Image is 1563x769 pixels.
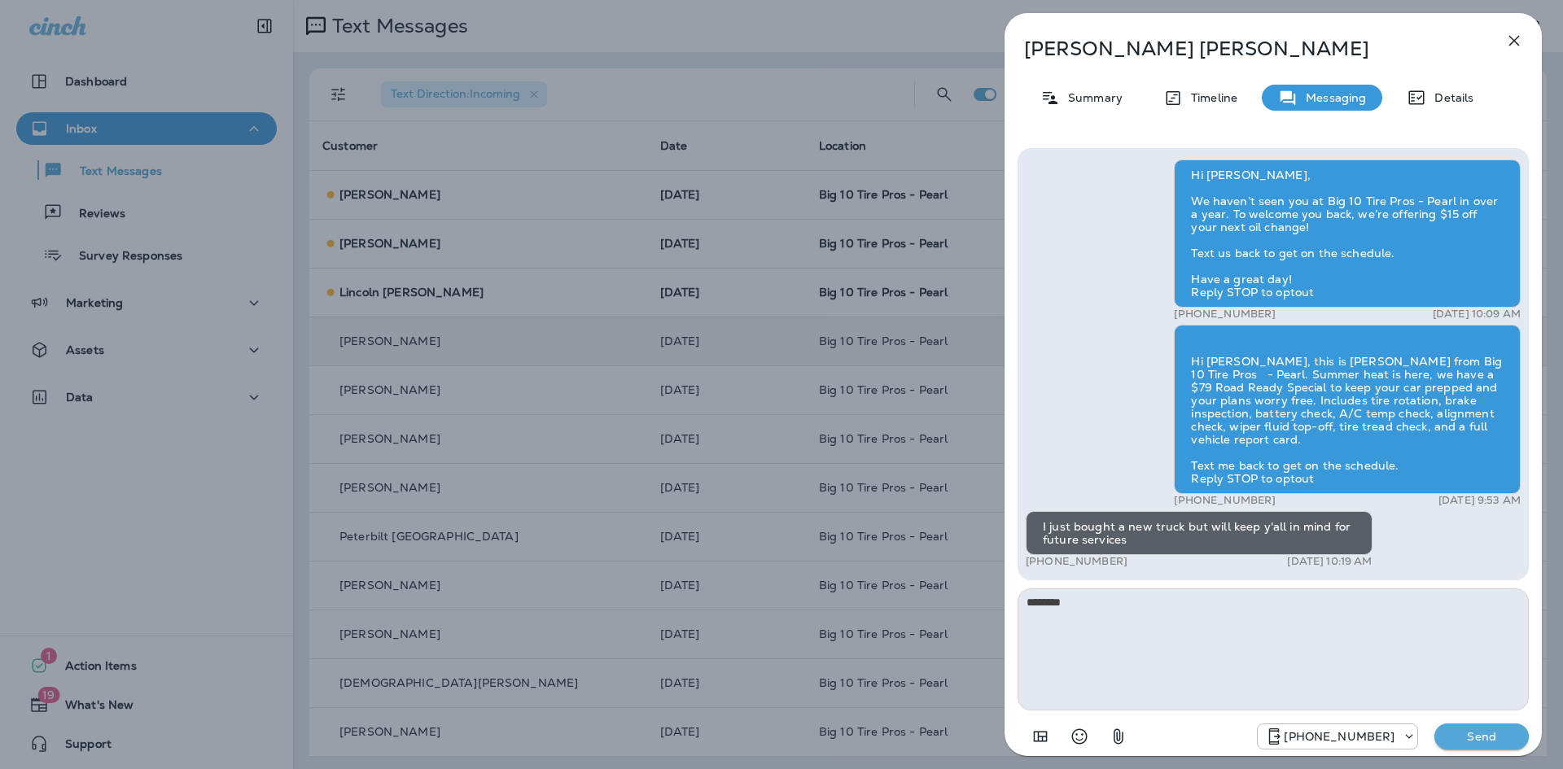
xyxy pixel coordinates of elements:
[1174,306,1276,319] p: [PHONE_NUMBER]
[1438,494,1521,507] p: [DATE] 9:53 AM
[1284,730,1394,743] p: [PHONE_NUMBER]
[1063,720,1096,753] button: Select an emoji
[1183,91,1237,104] p: Timeline
[1174,494,1276,507] p: [PHONE_NUMBER]
[1024,37,1469,60] p: [PERSON_NAME] [PERSON_NAME]
[1174,158,1521,306] div: Hi [PERSON_NAME], We haven’t seen you at Big 10 Tire Pros - Pearl in over a year. To welcome you ...
[1433,306,1521,319] p: [DATE] 10:09 AM
[1287,555,1372,568] p: [DATE] 10:19 AM
[1191,334,1204,347] img: twilio-download
[1298,91,1366,104] p: Messaging
[1026,555,1127,568] p: [PHONE_NUMBER]
[1174,323,1521,494] div: Hi [PERSON_NAME], this is [PERSON_NAME] from Big 10 Tire Pros - Pearl. Summer heat is here, we ha...
[1024,720,1057,753] button: Add in a premade template
[1434,723,1529,749] button: Send
[1026,511,1373,555] div: I just bought a new truck but will keep y'all in mind for future services
[1258,727,1417,746] div: +1 (601) 647-4599
[1426,91,1473,104] p: Details
[1447,729,1516,744] p: Send
[1060,91,1123,104] p: Summary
